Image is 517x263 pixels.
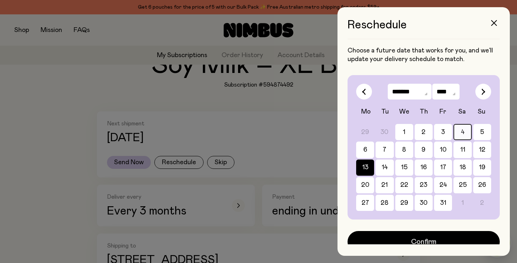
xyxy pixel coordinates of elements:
button: 18 [453,160,471,176]
div: Sa [453,107,472,116]
button: 12 [473,142,491,158]
button: 7 [376,142,393,158]
button: 29 [395,195,413,211]
button: 1 [395,124,413,140]
p: Choose a future date that works for you, and we’ll update your delivery schedule to match. [348,46,500,64]
button: 16 [415,160,433,176]
button: 19 [473,160,491,176]
button: 31 [434,195,452,211]
button: 8 [395,142,413,158]
button: 20 [356,177,374,193]
button: 9 [415,142,433,158]
button: 11 [453,142,471,158]
div: Tu [376,107,395,116]
button: 13 [356,160,374,176]
button: 26 [473,177,491,193]
button: 15 [395,160,413,176]
button: 10 [434,142,452,158]
button: 2 [415,124,433,140]
button: 22 [395,177,413,193]
button: 14 [376,160,393,176]
button: 28 [376,195,393,211]
button: 6 [356,142,374,158]
div: Su [472,107,491,116]
button: 3 [434,124,452,140]
button: 23 [415,177,433,193]
h3: Reschedule [348,19,500,39]
button: Confirm [348,231,500,253]
button: 27 [356,195,374,211]
button: 17 [434,160,452,176]
button: 24 [434,177,452,193]
button: 5 [473,124,491,140]
div: Fr [433,107,453,116]
button: 30 [415,195,433,211]
button: 25 [453,177,471,193]
div: We [395,107,414,116]
div: Th [414,107,433,116]
div: Mo [356,107,376,116]
button: 4 [453,124,471,140]
button: 21 [376,177,393,193]
span: Confirm [411,237,437,247]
